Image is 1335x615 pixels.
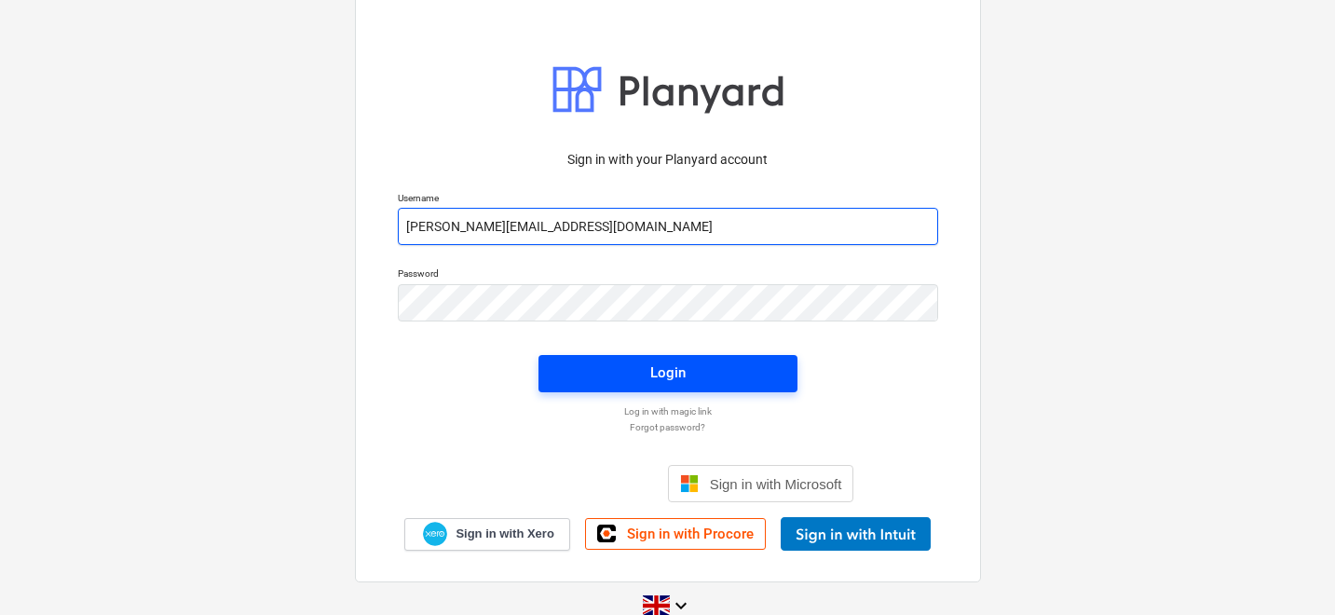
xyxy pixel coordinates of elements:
[388,405,947,417] a: Log in with magic link
[627,526,754,542] span: Sign in with Procore
[398,208,938,245] input: Username
[404,518,570,551] a: Sign in with Xero
[398,267,938,283] p: Password
[423,522,447,547] img: Xero logo
[456,526,553,542] span: Sign in with Xero
[585,518,766,550] a: Sign in with Procore
[398,150,938,170] p: Sign in with your Planyard account
[538,355,797,392] button: Login
[650,361,686,385] div: Login
[680,474,699,493] img: Microsoft logo
[398,192,938,208] p: Username
[388,421,947,433] a: Forgot password?
[710,476,842,492] span: Sign in with Microsoft
[472,463,662,504] iframe: Sign in with Google Button
[1242,526,1335,615] iframe: Chat Widget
